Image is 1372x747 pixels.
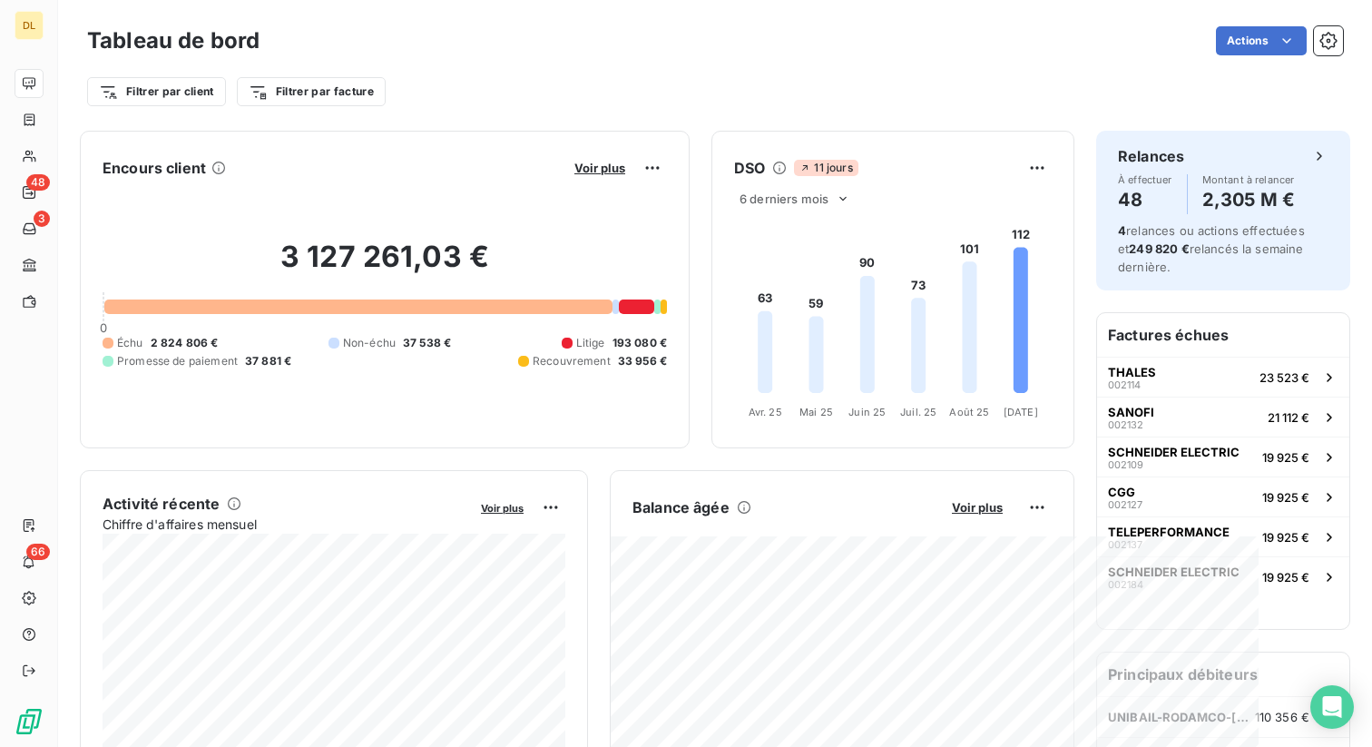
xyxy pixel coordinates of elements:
span: Recouvrement [533,353,611,369]
div: DL [15,11,44,40]
tspan: Avr. 25 [749,406,782,418]
button: TELEPERFORMANCE00213719 925 € [1097,516,1349,556]
span: À effectuer [1118,174,1172,185]
h2: 3 127 261,03 € [103,239,667,293]
span: 21 112 € [1268,410,1309,425]
span: 2 824 806 € [151,335,219,351]
button: SANOFI00213221 112 € [1097,397,1349,437]
span: Échu [117,335,143,351]
span: 37 881 € [245,353,291,369]
tspan: [DATE] [1004,406,1038,418]
span: 37 538 € [403,335,451,351]
span: relances ou actions effectuées et relancés la semaine dernière. [1118,223,1305,274]
span: 19 925 € [1262,490,1309,505]
span: Chiffre d'affaires mensuel [103,515,468,534]
h6: Balance âgée [632,496,730,518]
span: SCHNEIDER ELECTRIC [1108,445,1240,459]
button: THALES00211423 523 € [1097,357,1349,397]
span: 4 [1118,223,1126,238]
button: Voir plus [569,160,631,176]
button: Filtrer par facture [237,77,386,106]
span: 48 [26,174,50,191]
h6: Activité récente [103,493,220,515]
h4: 48 [1118,185,1172,214]
span: Voir plus [481,502,524,515]
h6: Relances [1118,145,1184,167]
h6: Factures échues [1097,313,1349,357]
span: 002127 [1108,499,1142,510]
span: Litige [576,335,605,351]
button: Actions [1216,26,1307,55]
span: 66 [26,544,50,560]
span: 11 jours [794,160,857,176]
tspan: Mai 25 [799,406,833,418]
h6: Encours client [103,157,206,179]
span: TELEPERFORMANCE [1108,525,1230,539]
span: THALES [1108,365,1156,379]
h4: 2,305 M € [1202,185,1295,214]
span: CGG [1108,485,1135,499]
span: 002132 [1108,419,1143,430]
tspan: Juil. 25 [900,406,936,418]
button: Voir plus [946,499,1008,516]
span: 19 925 € [1262,450,1309,465]
span: 002114 [1108,379,1141,390]
button: SCHNEIDER ELECTRIC00210919 925 € [1097,437,1349,477]
span: 3 [34,211,50,227]
h6: DSO [734,157,765,179]
span: Non-échu [343,335,396,351]
span: Voir plus [952,500,1003,515]
span: SANOFI [1108,405,1154,419]
span: Voir plus [574,161,625,175]
span: 23 523 € [1259,370,1309,385]
span: 19 925 € [1262,570,1309,585]
span: 0 [100,320,107,335]
span: 193 080 € [612,335,667,351]
span: 002109 [1108,459,1143,470]
span: 249 820 € [1129,241,1189,256]
span: 110 356 € [1255,710,1309,724]
h3: Tableau de bord [87,25,260,57]
button: CGG00212719 925 € [1097,477,1349,516]
span: 33 956 € [618,353,667,369]
tspan: Août 25 [949,406,989,418]
span: 19 925 € [1262,530,1309,545]
img: Logo LeanPay [15,707,44,736]
button: Voir plus [475,499,529,516]
div: Open Intercom Messenger [1310,685,1354,729]
span: 6 derniers mois [740,192,828,206]
span: Montant à relancer [1202,174,1295,185]
button: Filtrer par client [87,77,226,106]
span: Promesse de paiement [117,353,238,369]
tspan: Juin 25 [848,406,886,418]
